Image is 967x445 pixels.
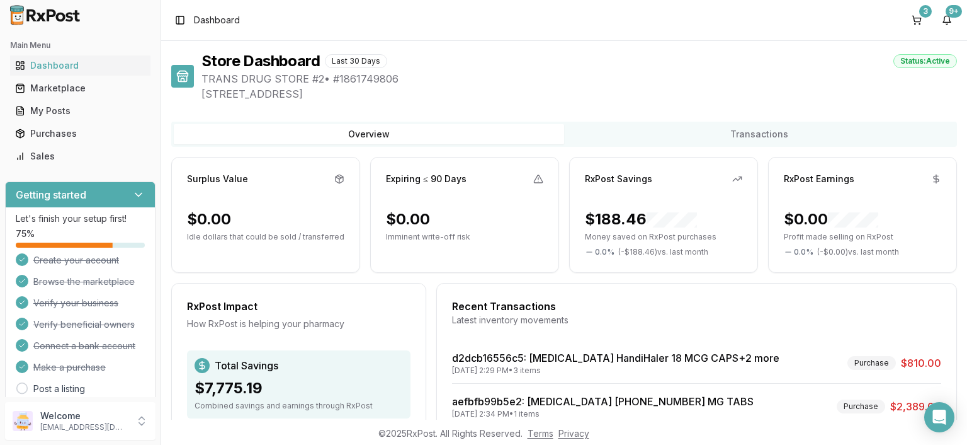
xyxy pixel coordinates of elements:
[847,356,896,370] div: Purchase
[15,150,145,163] div: Sales
[194,14,240,26] span: Dashboard
[452,314,941,327] div: Latest inventory movements
[564,124,954,144] button: Transactions
[13,411,33,431] img: User avatar
[15,127,145,140] div: Purchases
[558,428,589,439] a: Privacy
[618,247,708,257] span: ( - $188.46 ) vs. last month
[794,247,813,257] span: 0.0 %
[15,82,145,95] div: Marketplace
[10,145,150,168] a: Sales
[919,5,932,18] div: 3
[585,209,697,229] div: $188.46
[901,355,941,371] span: $810.00
[452,366,779,376] div: [DATE] 2:29 PM • 3 items
[585,173,652,185] div: RxPost Savings
[325,54,387,68] div: Last 30 Days
[452,299,941,314] div: Recent Transactions
[40,410,128,422] p: Welcome
[215,358,278,373] span: Total Savings
[33,340,135,352] span: Connect a bank account
[187,299,410,314] div: RxPost Impact
[937,10,957,30] button: 9+
[452,352,779,364] a: d2dcb16556c5: [MEDICAL_DATA] HandiHaler 18 MCG CAPS+2 more
[33,361,106,374] span: Make a purchase
[187,209,231,229] div: $0.00
[386,232,543,242] p: Imminent write-off risk
[386,173,467,185] div: Expiring ≤ 90 Days
[784,173,854,185] div: RxPost Earnings
[15,59,145,72] div: Dashboard
[187,318,410,330] div: How RxPost is helping your pharmacy
[201,86,957,101] span: [STREET_ADDRESS]
[595,247,614,257] span: 0.0 %
[452,409,754,419] div: [DATE] 2:34 PM • 1 items
[386,209,430,229] div: $0.00
[10,100,150,122] a: My Posts
[33,254,119,267] span: Create your account
[15,105,145,117] div: My Posts
[784,232,941,242] p: Profit made selling on RxPost
[194,14,240,26] nav: breadcrumb
[187,232,344,242] p: Idle dollars that could be sold / transferred
[201,51,320,71] h1: Store Dashboard
[33,318,135,331] span: Verify beneficial owners
[40,422,128,432] p: [EMAIL_ADDRESS][DOMAIN_NAME]
[174,124,564,144] button: Overview
[528,428,553,439] a: Terms
[10,122,150,145] a: Purchases
[5,78,156,98] button: Marketplace
[890,399,941,414] span: $2,389.00
[585,232,742,242] p: Money saved on RxPost purchases
[33,297,118,309] span: Verify your business
[5,124,156,144] button: Purchases
[5,146,156,166] button: Sales
[33,383,85,395] a: Post a listing
[10,40,150,50] h2: Main Menu
[452,395,754,408] a: aefbfb99b5e2: [MEDICAL_DATA] [PHONE_NUMBER] MG TABS
[187,173,248,185] div: Surplus Value
[16,187,86,202] h3: Getting started
[16,212,145,225] p: Let's finish your setup first!
[195,401,403,411] div: Combined savings and earnings through RxPost
[946,5,962,18] div: 9+
[784,209,878,229] div: $0.00
[10,77,150,100] a: Marketplace
[201,71,957,86] span: TRANS DRUG STORE #2 • # 1861749806
[5,5,86,25] img: RxPost Logo
[33,275,135,288] span: Browse the marketplace
[924,402,954,432] div: Open Intercom Messenger
[817,247,899,257] span: ( - $0.00 ) vs. last month
[16,228,35,240] span: 75 %
[837,400,885,413] div: Purchase
[5,101,156,121] button: My Posts
[10,54,150,77] a: Dashboard
[5,55,156,76] button: Dashboard
[195,378,403,398] div: $7,775.19
[907,10,927,30] button: 3
[893,54,957,68] div: Status: Active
